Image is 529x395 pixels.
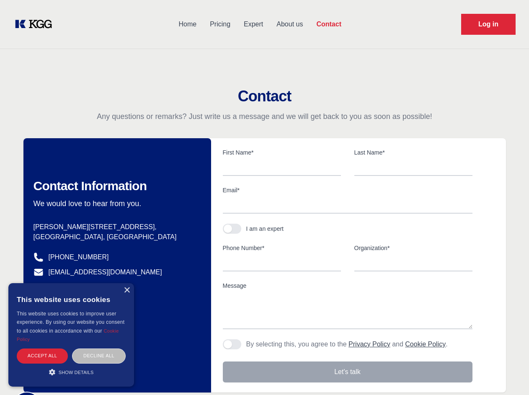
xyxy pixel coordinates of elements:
span: This website uses cookies to improve user experience. By using our website you consent to all coo... [17,311,124,334]
h2: Contact [10,88,519,105]
p: We would love to hear from you. [34,199,198,209]
div: Show details [17,368,126,376]
a: Pricing [203,13,237,35]
label: Email* [223,186,472,194]
a: Contact [310,13,348,35]
div: Close [124,287,130,294]
a: Expert [237,13,270,35]
h2: Contact Information [34,178,198,194]
label: Phone Number* [223,244,341,252]
a: Cookie Policy [17,328,119,342]
label: First Name* [223,148,341,157]
a: @knowledgegategroup [34,282,117,292]
p: [GEOGRAPHIC_DATA], [GEOGRAPHIC_DATA] [34,232,198,242]
p: [PERSON_NAME][STREET_ADDRESS], [34,222,198,232]
a: Request Demo [461,14,516,35]
a: Privacy Policy [348,341,390,348]
iframe: Chat Widget [487,355,529,395]
a: Cookie Policy [405,341,446,348]
a: KOL Knowledge Platform: Talk to Key External Experts (KEE) [13,18,59,31]
label: Message [223,281,472,290]
a: About us [270,13,310,35]
a: [EMAIL_ADDRESS][DOMAIN_NAME] [49,267,162,277]
a: [PHONE_NUMBER] [49,252,109,262]
div: This website uses cookies [17,289,126,310]
p: Any questions or remarks? Just write us a message and we will get back to you as soon as possible! [10,111,519,121]
span: Show details [59,370,94,375]
div: I am an expert [246,225,284,233]
div: Decline all [72,349,126,363]
p: By selecting this, you agree to the and . [246,339,448,349]
button: Let's talk [223,361,472,382]
label: Last Name* [354,148,472,157]
div: Accept all [17,349,68,363]
a: Home [172,13,203,35]
label: Organization* [354,244,472,252]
